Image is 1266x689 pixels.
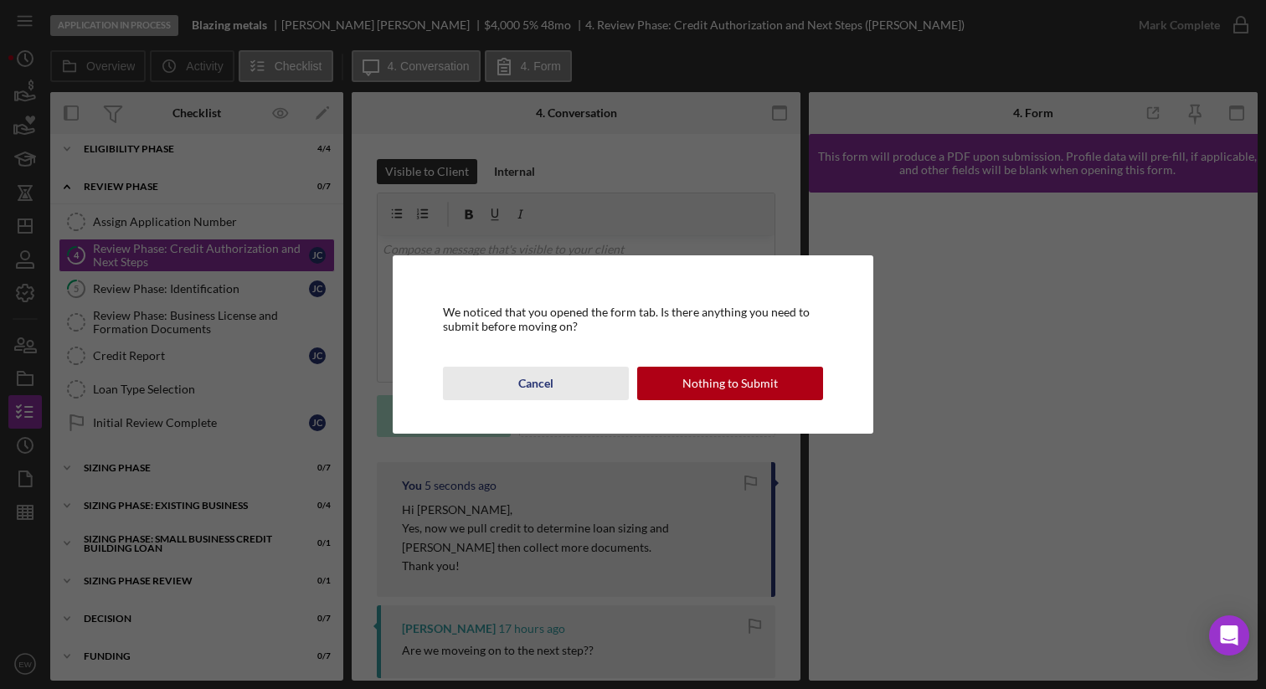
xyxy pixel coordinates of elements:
button: Cancel [443,367,629,400]
button: Nothing to Submit [637,367,823,400]
div: We noticed that you opened the form tab. Is there anything you need to submit before moving on? [443,306,823,332]
div: Cancel [518,367,553,400]
div: Nothing to Submit [682,367,778,400]
div: Open Intercom Messenger [1209,615,1249,656]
